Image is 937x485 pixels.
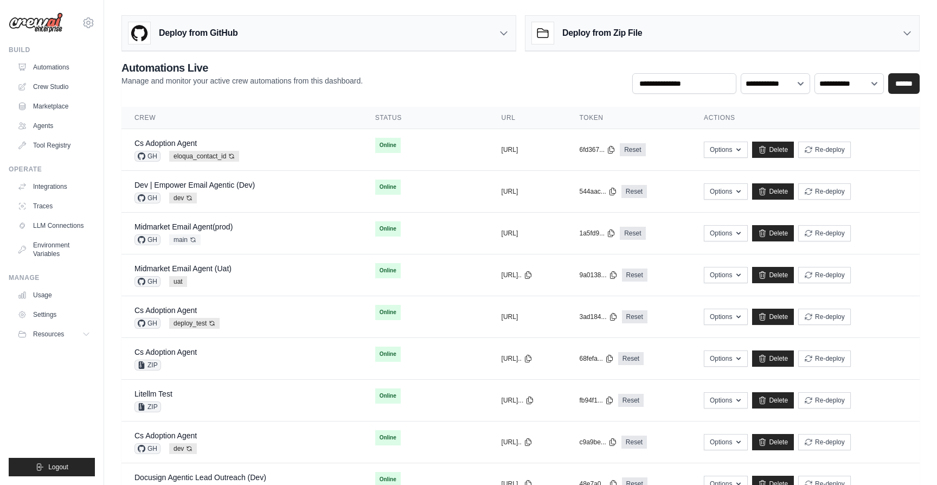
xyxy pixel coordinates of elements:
span: ZIP [134,401,161,412]
span: Online [375,263,401,278]
button: 544aac... [579,187,617,196]
button: 6fd367... [579,145,615,154]
button: Re-deploy [798,309,851,325]
a: Reset [618,394,644,407]
span: Online [375,180,401,195]
span: eloqua_contact_id [169,151,239,162]
div: Manage [9,273,95,282]
button: Re-deploy [798,183,851,200]
a: Reset [620,227,645,240]
button: Options [704,434,748,450]
a: Integrations [13,178,95,195]
span: main [169,234,201,245]
a: Dev | Empower Email Agentic (Dev) [134,181,255,189]
a: Cs Adoption Agent [134,431,197,440]
a: Docusign Agentic Lead Outreach (Dev) [134,473,266,482]
a: Reset [620,143,645,156]
th: Crew [121,107,362,129]
a: Settings [13,306,95,323]
a: Reset [621,185,647,198]
button: Logout [9,458,95,476]
button: Resources [13,326,95,343]
button: Re-deploy [798,267,851,283]
a: Litellm Test [134,390,172,398]
a: Agents [13,117,95,135]
span: Online [375,347,401,362]
button: c9a9be... [579,438,617,446]
span: ZIP [134,360,161,371]
button: Options [704,225,748,241]
button: Re-deploy [798,350,851,367]
a: Crew Studio [13,78,95,95]
a: Delete [752,434,794,450]
a: LLM Connections [13,217,95,234]
span: Online [375,388,401,404]
a: Reset [622,269,647,282]
th: Status [362,107,489,129]
button: Re-deploy [798,434,851,450]
img: Logo [9,12,63,33]
a: Automations [13,59,95,76]
span: deploy_test [169,318,220,329]
a: Delete [752,267,794,283]
span: Online [375,221,401,237]
h2: Automations Live [121,60,363,75]
button: 1a5fd9... [579,229,615,238]
button: Options [704,309,748,325]
span: GH [134,443,161,454]
p: Manage and monitor your active crew automations from this dashboard. [121,75,363,86]
a: Delete [752,309,794,325]
a: Cs Adoption Agent [134,139,197,148]
a: Delete [752,142,794,158]
span: GH [134,234,161,245]
a: Delete [752,350,794,367]
a: Tool Registry [13,137,95,154]
a: Delete [752,183,794,200]
a: Cs Adoption Agent [134,348,197,356]
a: Delete [752,225,794,241]
div: Build [9,46,95,54]
button: Re-deploy [798,225,851,241]
a: Marketplace [13,98,95,115]
span: Online [375,138,401,153]
th: Actions [691,107,920,129]
span: uat [169,276,187,287]
img: GitHub Logo [129,22,150,44]
span: Online [375,430,401,445]
div: Operate [9,165,95,174]
button: Options [704,267,748,283]
a: Usage [13,286,95,304]
th: Token [566,107,691,129]
span: Resources [33,330,64,339]
button: fb94f1... [579,396,613,405]
span: Online [375,305,401,320]
a: Cs Adoption Agent [134,306,197,315]
h3: Deploy from Zip File [562,27,642,40]
span: GH [134,276,161,287]
button: Options [704,142,748,158]
span: GH [134,318,161,329]
a: Midmarket Email Agent (Uat) [134,264,232,273]
button: 9a0138... [579,271,617,279]
h3: Deploy from GitHub [159,27,238,40]
a: Environment Variables [13,237,95,263]
button: 3ad184... [579,312,617,321]
button: Options [704,392,748,409]
button: Re-deploy [798,392,851,409]
a: Reset [618,352,644,365]
a: Traces [13,197,95,215]
span: Logout [48,463,68,471]
a: Reset [622,310,647,323]
button: 68fefa... [579,354,613,363]
span: GH [134,193,161,203]
button: Options [704,350,748,367]
button: Re-deploy [798,142,851,158]
span: dev [169,193,197,203]
span: GH [134,151,161,162]
th: URL [489,107,567,129]
a: Midmarket Email Agent(prod) [134,222,233,231]
a: Reset [621,436,647,449]
button: Options [704,183,748,200]
span: dev [169,443,197,454]
a: Delete [752,392,794,409]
